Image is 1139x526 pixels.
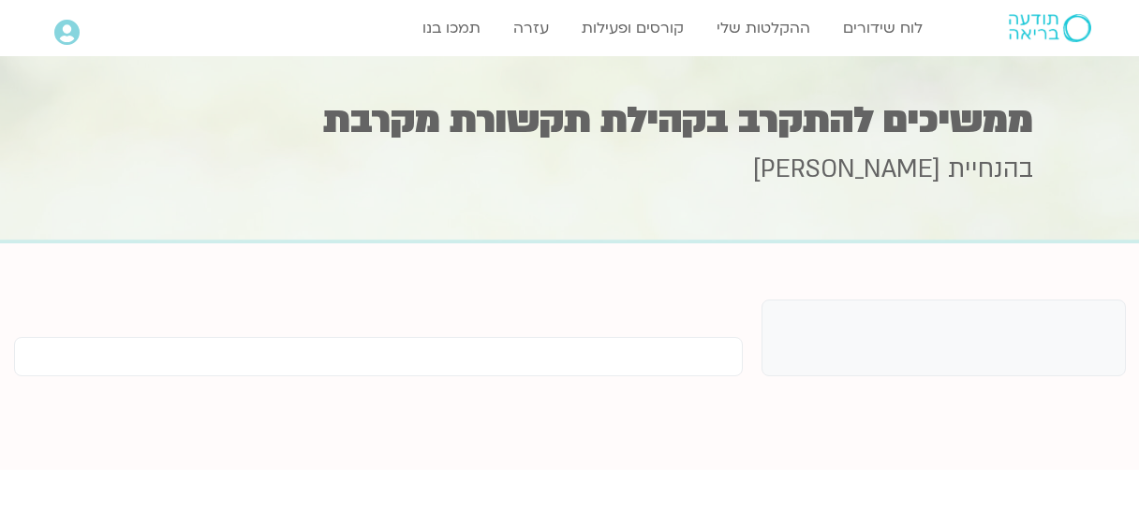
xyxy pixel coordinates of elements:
[753,153,940,186] span: [PERSON_NAME]
[707,10,820,46] a: ההקלטות שלי
[504,10,558,46] a: עזרה
[948,153,1033,186] span: בהנחיית
[834,10,932,46] a: לוח שידורים
[572,10,693,46] a: קורסים ופעילות
[413,10,490,46] a: תמכו בנו
[106,102,1033,139] h1: ממשיכים להתקרב בקהילת תקשורת מקרבת
[1009,14,1091,42] img: תודעה בריאה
